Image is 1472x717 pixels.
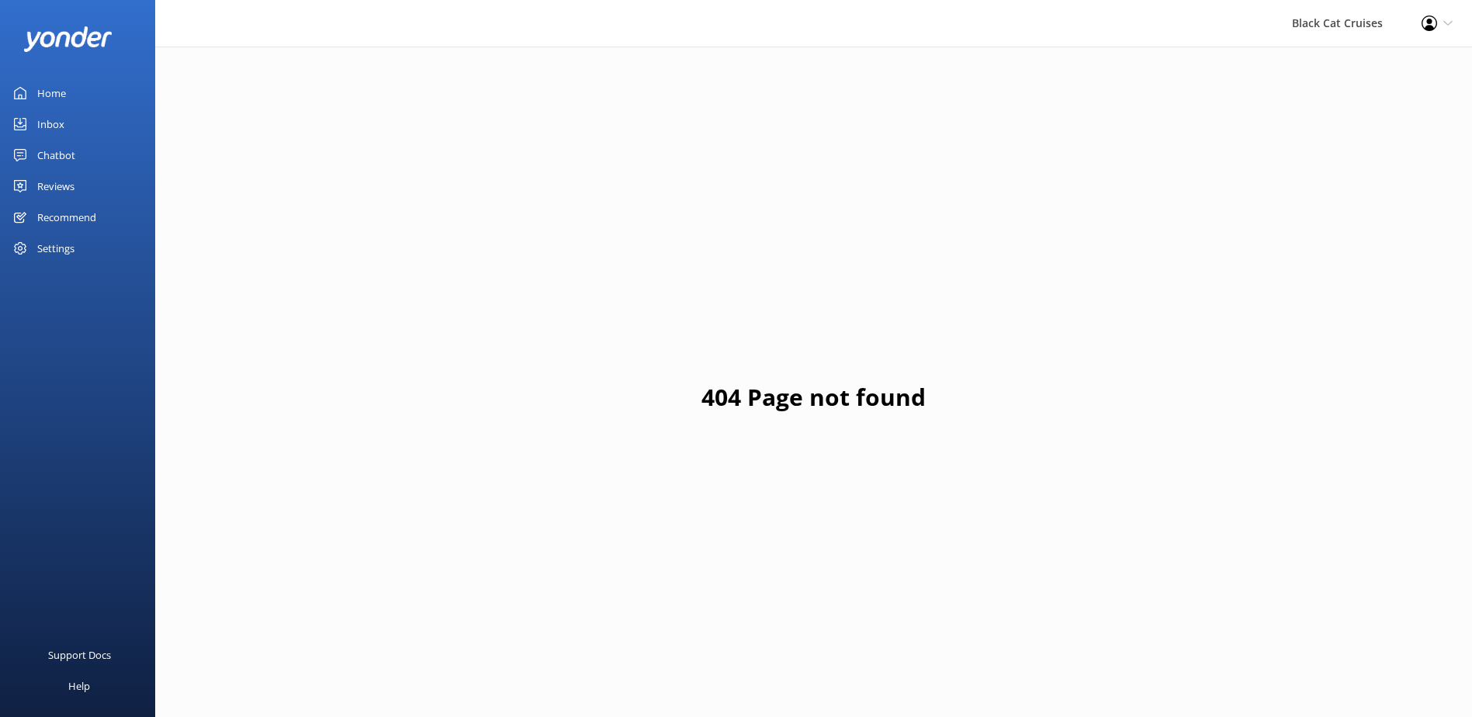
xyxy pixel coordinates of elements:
div: Support Docs [48,639,111,670]
div: Home [37,78,66,109]
div: Chatbot [37,140,75,171]
img: yonder-white-logo.png [23,26,113,52]
div: Help [68,670,90,701]
div: Recommend [37,202,96,233]
div: Reviews [37,171,74,202]
h1: 404 Page not found [701,379,926,416]
div: Settings [37,233,74,264]
div: Inbox [37,109,64,140]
